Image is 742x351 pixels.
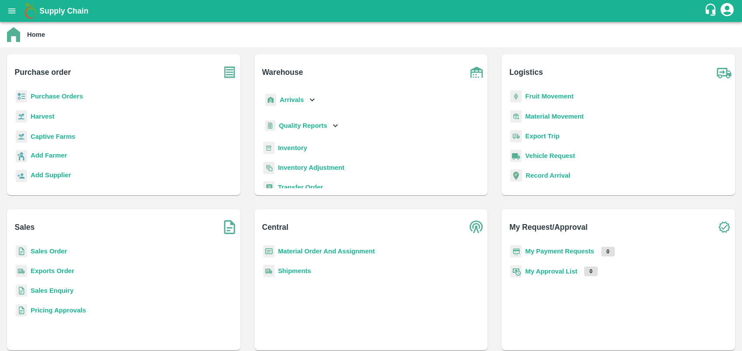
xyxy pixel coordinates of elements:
a: Material Movement [525,113,584,120]
b: Supply Chain [39,7,88,15]
img: supplier [16,170,27,183]
p: 0 [601,247,615,256]
img: check [713,216,735,238]
a: My Approval List [525,268,577,275]
b: Home [27,31,45,38]
a: Pricing Approvals [31,307,86,314]
img: harvest [16,110,27,123]
img: whTransfer [263,181,275,194]
a: Exports Order [31,267,74,274]
b: Sales [15,221,35,233]
a: Supply Chain [39,5,704,17]
p: 0 [584,267,598,276]
img: inventory [263,161,275,174]
img: whArrival [265,94,276,106]
b: Add Farmer [31,152,67,159]
img: soSales [219,216,240,238]
img: warehouse [466,61,488,83]
a: Purchase Orders [31,93,83,100]
img: reciept [16,90,27,103]
img: qualityReport [265,120,275,131]
img: approval [510,265,522,278]
img: purchase [219,61,240,83]
a: Transfer Order [278,184,323,191]
b: My Request/Approval [509,221,588,233]
img: fruit [510,90,522,103]
a: Sales Enquiry [31,287,73,294]
a: My Payment Requests [525,248,594,255]
img: farmer [16,150,27,163]
div: Arrivals [263,90,317,110]
a: Sales Order [31,248,67,255]
a: Export Trip [525,133,559,140]
img: delivery [510,130,522,143]
div: account of current user [719,2,735,20]
b: Quality Reports [279,122,327,129]
a: Fruit Movement [525,93,574,100]
img: central [466,216,488,238]
img: vehicle [510,150,522,162]
a: Vehicle Request [525,152,575,159]
a: Add Supplier [31,170,71,182]
b: Add Supplier [31,172,71,179]
button: open drawer [2,1,22,21]
a: Material Order And Assignment [278,248,375,255]
b: Warehouse [262,66,303,78]
a: Record Arrival [526,172,570,179]
img: whInventory [263,142,275,154]
img: home [7,27,20,42]
div: Quality Reports [263,117,341,135]
img: shipments [16,265,27,277]
a: Shipments [278,267,311,274]
div: customer-support [704,3,719,19]
a: Harvest [31,113,54,120]
img: recordArrival [510,169,522,182]
img: truck [713,61,735,83]
a: Add Farmer [31,151,67,162]
img: centralMaterial [263,245,275,258]
img: harvest [16,130,27,143]
b: Purchase order [15,66,71,78]
a: Inventory [278,144,307,151]
b: Logistics [509,66,543,78]
b: Central [262,221,288,233]
img: sales [16,304,27,317]
a: Captive Farms [31,133,75,140]
img: logo [22,2,39,20]
b: Arrivals [280,96,304,103]
a: Inventory Adjustment [278,164,345,171]
img: sales [16,284,27,297]
img: payment [510,245,522,258]
img: sales [16,245,27,258]
img: shipments [263,265,275,277]
img: material [510,110,522,123]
